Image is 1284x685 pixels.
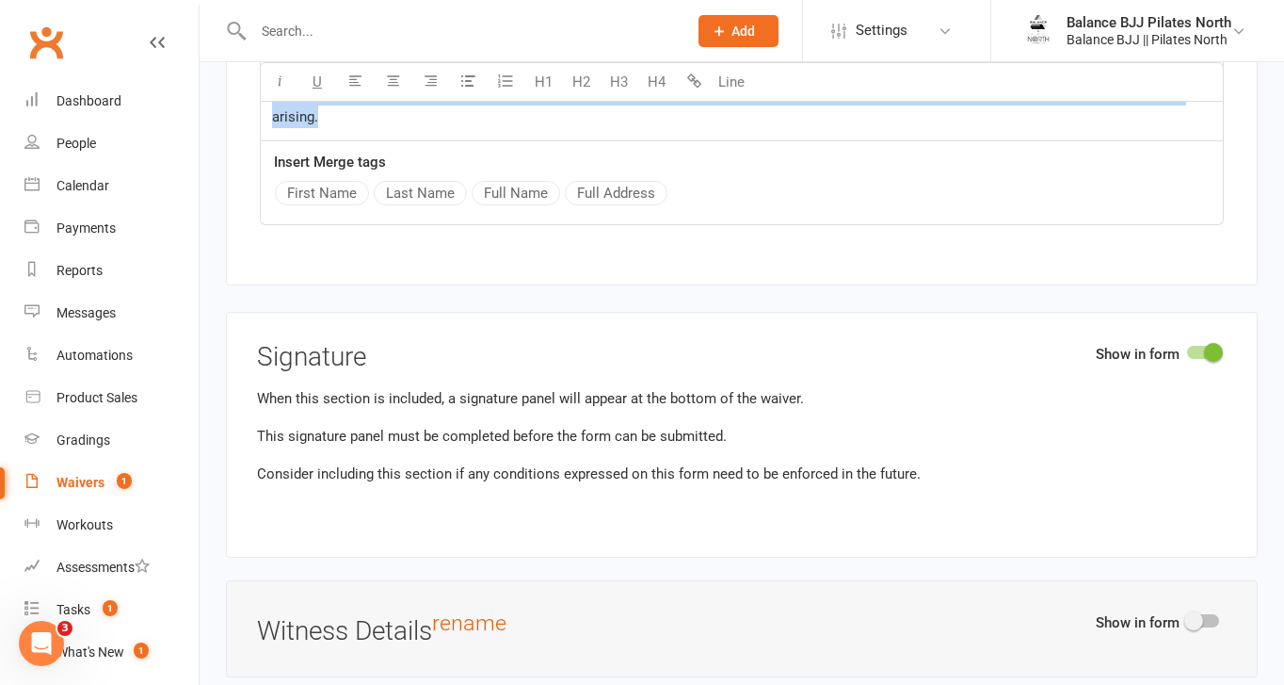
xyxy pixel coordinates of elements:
div: Calendar [56,178,109,193]
iframe: Intercom live chat [19,621,64,666]
span: 3 [57,621,72,636]
button: H1 [524,63,562,101]
div: Reports [56,263,103,278]
label: Show in form [1096,343,1180,366]
label: Insert Merge tags [274,151,386,173]
div: Product Sales [56,390,137,405]
div: Gradings [56,432,110,448]
a: Gradings [24,419,199,462]
button: Last Name [374,181,467,205]
div: Payments [56,220,116,236]
h3: Signature [257,343,1227,372]
h3: Witness Details [257,612,1227,646]
button: Add [698,15,778,47]
div: Messages [56,305,116,320]
span: Settings [856,9,907,52]
span: Members acknowledge that Brazilian Jiu-Jitsu classes, events, competitions and any other form of ... [272,63,1188,125]
div: Dashboard [56,93,121,108]
span: 1 [117,473,132,489]
div: Assessments [56,560,150,575]
a: Workouts [24,504,199,546]
div: Tasks [56,602,90,617]
a: Reports [24,250,199,292]
div: Balance BJJ || Pilates North [1067,31,1231,48]
p: Consider including this section if any conditions expressed on this form need to be enforced in t... [257,463,1227,485]
span: 1 [103,600,118,616]
a: Automations [24,334,199,377]
p: When this section is included, a signature panel will appear at the bottom of the waiver. [257,387,1227,410]
img: thumb_image1754262066.png [1019,12,1057,50]
button: Line [713,63,750,101]
span: U [313,73,322,90]
p: This signature panel must be completed before the form can be submitted. [257,425,1227,448]
button: U [298,63,336,101]
div: Workouts [56,517,113,532]
button: H3 [600,63,637,101]
div: Waivers [56,475,104,490]
button: H2 [562,63,600,101]
a: Payments [24,207,199,250]
a: Product Sales [24,377,199,419]
a: Assessments [24,546,199,589]
a: rename [432,610,506,636]
div: Balance BJJ Pilates North [1067,14,1231,31]
a: Messages [24,292,199,334]
a: Dashboard [24,80,199,122]
div: People [56,136,96,151]
input: Search... [248,18,674,44]
a: Waivers 1 [24,462,199,504]
div: What's New [56,644,124,660]
a: Clubworx [23,19,70,66]
span: Add [731,24,755,39]
a: What's New1 [24,631,199,674]
a: Calendar [24,165,199,207]
span: 1 [134,643,149,659]
button: Full Address [565,181,667,205]
div: Automations [56,348,133,363]
button: H4 [637,63,675,101]
a: Tasks 1 [24,589,199,631]
button: Full Name [472,181,560,205]
a: People [24,122,199,165]
label: Show in form [1096,612,1180,634]
button: First Name [275,181,369,205]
